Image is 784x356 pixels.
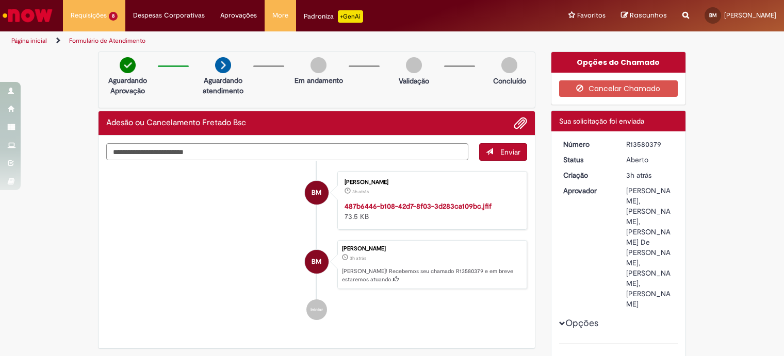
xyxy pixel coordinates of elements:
img: ServiceNow [1,5,54,26]
div: Padroniza [304,10,363,23]
span: BM [312,180,321,205]
p: Aguardando Aprovação [103,75,153,96]
span: [PERSON_NAME] [724,11,776,20]
span: BM [312,249,321,274]
div: 73.5 KB [345,201,516,222]
img: img-circle-grey.png [501,57,517,73]
span: 3h atrás [626,171,651,180]
a: 487b6446-b108-42d7-8f03-3d283ca109bc.jfif [345,201,492,211]
p: Em andamento [295,75,343,86]
div: [PERSON_NAME], [PERSON_NAME], [PERSON_NAME] De [PERSON_NAME], [PERSON_NAME], [PERSON_NAME] [626,185,674,309]
dt: Número [556,139,619,149]
div: [PERSON_NAME] [345,179,516,185]
button: Adicionar anexos [514,116,527,130]
span: 8 [109,12,118,21]
span: 3h atrás [352,189,369,195]
h2: Adesão ou Cancelamento Fretado Bsc Histórico de tíquete [106,118,246,128]
div: Aberto [626,155,674,165]
ul: Histórico de tíquete [106,161,527,331]
span: Enviar [500,147,520,157]
span: Favoritos [577,10,606,21]
div: Bethania Elisa Botelho Manoel [305,181,329,205]
span: Sua solicitação foi enviada [559,116,644,126]
a: Rascunhos [621,11,667,21]
dt: Criação [556,170,619,180]
img: img-circle-grey.png [311,57,326,73]
a: Página inicial [11,37,47,45]
img: check-circle-green.png [120,57,136,73]
span: Requisições [71,10,107,21]
span: 3h atrás [350,255,366,261]
time: 30/09/2025 10:12:42 [350,255,366,261]
img: arrow-next.png [215,57,231,73]
dt: Status [556,155,619,165]
p: Validação [399,76,429,86]
p: Concluído [493,76,526,86]
time: 30/09/2025 10:11:49 [352,189,369,195]
div: R13580379 [626,139,674,149]
a: Formulário de Atendimento [69,37,145,45]
span: More [272,10,288,21]
dt: Aprovador [556,185,619,196]
ul: Trilhas de página [8,31,515,50]
span: Aprovações [220,10,257,21]
div: [PERSON_NAME] [342,246,521,252]
textarea: Digite sua mensagem aqui... [106,143,468,161]
li: Bethania Elisa Botelho Manoel [106,240,527,290]
span: Despesas Corporativas [133,10,205,21]
p: [PERSON_NAME]! Recebemos seu chamado R13580379 e em breve estaremos atuando. [342,267,521,283]
p: Aguardando atendimento [198,75,248,96]
span: BM [709,12,717,19]
img: img-circle-grey.png [406,57,422,73]
button: Cancelar Chamado [559,80,678,97]
div: Bethania Elisa Botelho Manoel [305,250,329,274]
div: Opções do Chamado [551,52,686,73]
div: 30/09/2025 10:12:42 [626,170,674,180]
button: Enviar [479,143,527,161]
span: Rascunhos [630,10,667,20]
p: +GenAi [338,10,363,23]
